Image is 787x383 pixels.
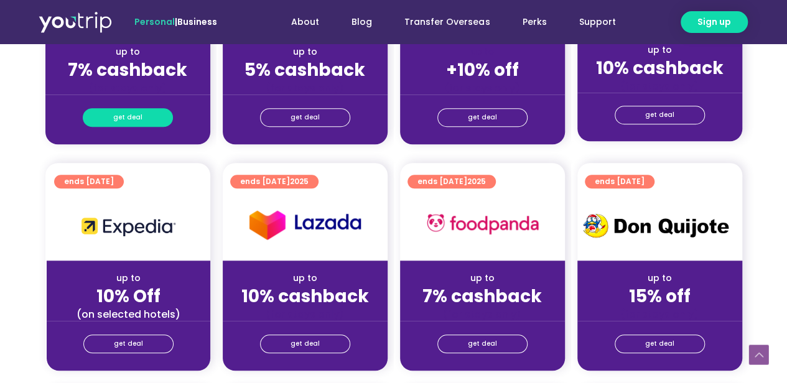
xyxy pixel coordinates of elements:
span: Personal [134,16,175,28]
span: get deal [113,109,142,126]
span: ends [DATE] [417,175,486,188]
span: up to [471,45,494,58]
nav: Menu [251,11,631,34]
strong: 10% Off [96,284,161,308]
strong: 7% cashback [422,284,542,308]
div: (for stays only) [587,80,732,93]
a: get deal [260,108,350,127]
span: | [134,16,217,28]
div: (for stays only) [587,308,732,321]
a: Support [562,11,631,34]
strong: 15% off [629,284,691,308]
span: 2025 [290,176,309,187]
div: (for stays only) [410,81,555,95]
a: get deal [83,108,173,127]
a: get deal [83,335,174,353]
a: Sign up [681,11,748,33]
span: ends [DATE] [240,175,309,188]
div: up to [233,45,378,58]
span: ends [DATE] [64,175,114,188]
a: get deal [437,335,528,353]
a: get deal [615,335,705,353]
span: get deal [645,106,674,124]
a: About [275,11,335,34]
span: Sign up [697,16,731,29]
span: get deal [468,109,497,126]
span: get deal [114,335,143,353]
div: (for stays only) [233,81,378,95]
div: up to [587,44,732,57]
div: (for stays only) [233,308,378,321]
div: (for stays only) [55,81,200,95]
span: get deal [291,335,320,353]
a: ends [DATE] [585,175,654,188]
a: ends [DATE]2025 [407,175,496,188]
strong: 10% cashback [241,284,369,308]
a: Transfer Overseas [388,11,506,34]
span: get deal [468,335,497,353]
a: Blog [335,11,388,34]
div: (on selected hotels) [57,308,200,321]
span: ends [DATE] [595,175,645,188]
a: get deal [615,106,705,124]
div: (for stays only) [410,308,555,321]
a: get deal [260,335,350,353]
div: up to [57,272,200,285]
a: Business [177,16,217,28]
div: up to [410,272,555,285]
a: get deal [437,108,528,127]
strong: 10% cashback [596,56,724,80]
div: up to [587,272,732,285]
a: ends [DATE]2025 [230,175,319,188]
span: get deal [291,109,320,126]
a: ends [DATE] [54,175,124,188]
div: up to [55,45,200,58]
a: Perks [506,11,562,34]
div: up to [233,272,378,285]
strong: +10% off [446,58,519,82]
strong: 7% cashback [68,58,187,82]
span: get deal [645,335,674,353]
strong: 5% cashback [244,58,365,82]
span: 2025 [467,176,486,187]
